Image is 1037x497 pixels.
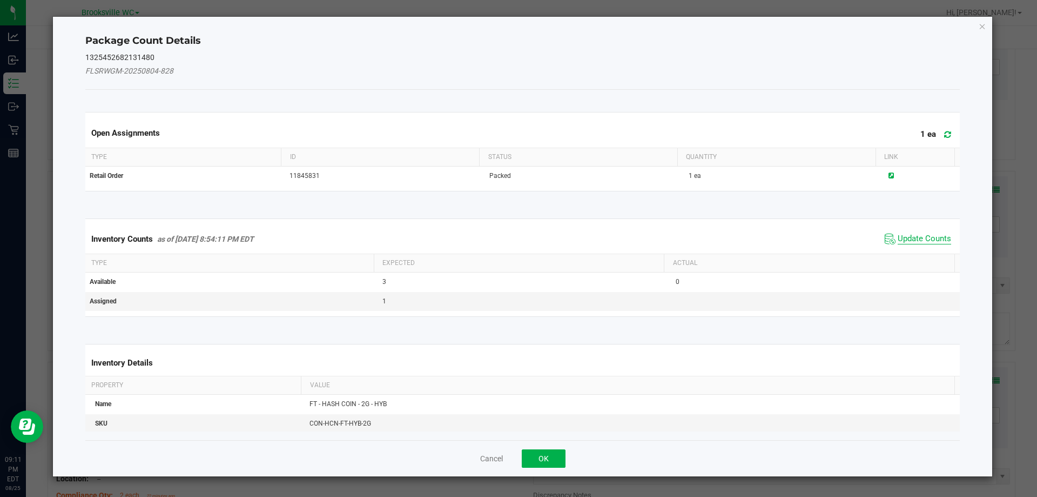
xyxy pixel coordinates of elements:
[11,410,43,443] iframe: Resource center
[91,381,123,389] span: Property
[95,420,107,427] span: SKU
[90,172,123,180] span: Retail Order
[289,172,320,180] span: 11845831
[157,235,254,243] span: as of [DATE] 8:54:11 PM EDT
[91,234,153,244] span: Inventory Counts
[91,153,107,161] span: Type
[522,449,565,468] button: OK
[309,420,371,427] span: CON-HCN-FT-HYB-2G
[898,234,951,244] span: Update Counts
[85,67,960,75] h5: FLSRWGM-20250804-828
[310,381,330,389] span: Value
[85,54,960,62] h5: 1325452682131480
[694,172,701,180] span: ea
[920,130,925,140] span: 1
[91,128,160,138] span: Open Assignments
[85,34,960,48] h4: Package Count Details
[480,453,503,464] button: Cancel
[884,153,898,161] span: Link
[90,297,117,305] span: Assigned
[488,153,511,161] span: Status
[91,358,153,368] span: Inventory Details
[979,19,986,32] button: Close
[927,130,936,140] span: ea
[673,259,697,267] span: Actual
[689,172,692,180] span: 1
[95,400,111,408] span: Name
[309,400,387,408] span: FT - HASH COIN - 2G - HYB
[686,153,717,161] span: Quantity
[290,153,296,161] span: ID
[382,297,386,305] span: 1
[489,172,511,180] span: Packed
[90,278,116,286] span: Available
[382,278,386,286] span: 3
[91,259,107,267] span: Type
[382,259,415,267] span: Expected
[676,278,679,286] span: 0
